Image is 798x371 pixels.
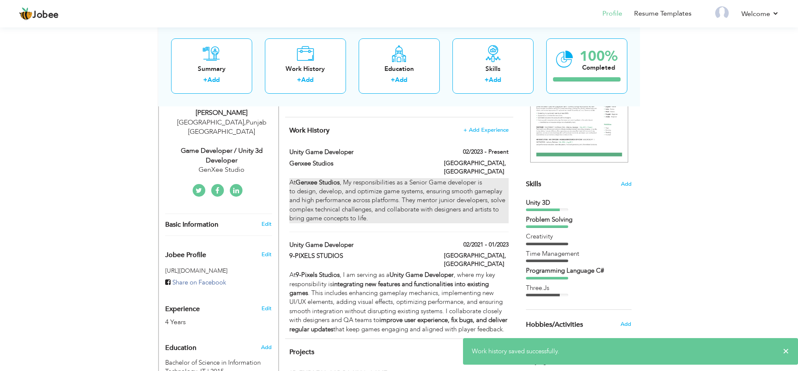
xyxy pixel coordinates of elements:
div: [GEOGRAPHIC_DATA] Punjab [GEOGRAPHIC_DATA] [165,118,278,137]
div: Programming Language C# [526,266,632,275]
label: + [297,76,301,84]
div: [PERSON_NAME] [165,108,278,118]
label: + [391,76,395,84]
strong: integrating new features and functionalities into existing games [289,280,489,297]
a: Add [207,76,220,84]
div: Work History [272,64,339,73]
a: Profile [602,9,622,19]
span: Add [621,320,631,328]
strong: 9-Pixels Studios [296,271,340,279]
div: 4 Years [165,317,252,327]
img: jobee.io [19,7,33,21]
a: Add [395,76,407,84]
label: + [203,76,207,84]
span: Hobbies/Activities [526,321,583,329]
span: Jobee Profile [165,252,206,259]
span: Projects [289,347,314,357]
div: Time Management [526,249,632,258]
div: At , I am serving as a , where my key responsibility is . This includes enhancing gameplay mechan... [289,271,508,334]
span: Skills [526,179,541,189]
strong: Unity Game Developer [389,271,454,279]
div: Skills [459,64,527,73]
span: Share on Facebook [172,278,226,287]
h5: [URL][DOMAIN_NAME] [165,268,272,274]
div: Education [365,64,433,73]
span: Work History [289,126,330,135]
div: At , My responsibilities as a Senior Game developer is to design, develop, and optimize game syst... [289,178,508,223]
label: 02/2021 - 01/2023 [463,241,509,249]
label: Unity Game Developer [289,241,431,249]
div: Creativity [526,232,632,241]
label: 9-PIXELS STUDIOS [289,252,431,260]
a: Add [489,76,501,84]
span: Add [261,344,272,351]
span: Work history saved successfully. [472,347,559,355]
div: Enhance your career by creating a custom URL for your Jobee public profile. [159,242,278,263]
div: GenXee Studio [165,165,278,175]
strong: Genxee Studios [296,178,340,187]
label: Genxee Studios [289,159,431,168]
span: Edit [261,251,272,258]
label: 02/2023 - Present [463,148,509,156]
label: [GEOGRAPHIC_DATA], [GEOGRAPHIC_DATA] [444,159,509,176]
label: Unity Game Developer [289,148,431,157]
span: × [783,347,789,355]
span: Education [165,344,196,352]
span: + Add Experience [463,127,509,133]
label: + [485,76,489,84]
h4: This helps to highlight the project, tools and skills you have worked on. [289,348,508,356]
div: Completed [580,63,618,72]
h4: This helps to show the companies you have worked for. [289,126,508,135]
span: Basic Information [165,221,218,229]
div: Three.Js [526,284,632,292]
strong: improve user experience, fix bugs, and deliver regular updates [289,316,507,333]
a: Welcome [741,9,779,19]
a: Edit [261,305,272,312]
div: Unity 3D [526,198,632,207]
a: Edit [261,220,272,228]
div: Summary [178,64,245,73]
span: , [244,118,246,127]
div: Game Developer / Unity 3d Developer [165,146,278,165]
a: Jobee [19,7,59,21]
div: 100% [580,49,618,63]
img: Profile Img [715,6,729,20]
span: Experience [165,306,200,313]
a: Add [301,76,313,84]
label: [GEOGRAPHIC_DATA], [GEOGRAPHIC_DATA] [444,252,509,268]
span: Jobee [33,11,59,20]
div: Share some of your professional and personal interests. [520,310,638,339]
a: Resume Templates [634,9,692,19]
div: Problem Solving [526,215,632,224]
span: Add [621,180,632,188]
